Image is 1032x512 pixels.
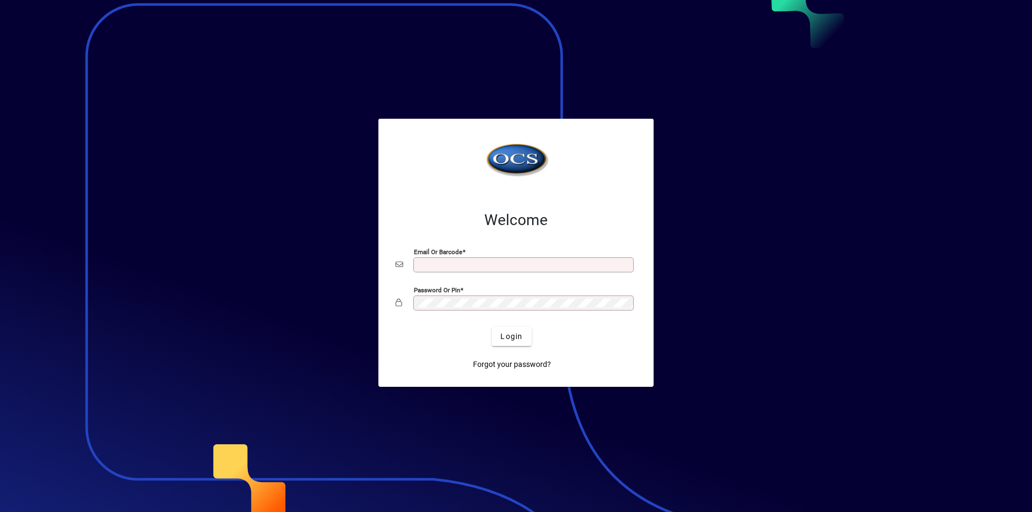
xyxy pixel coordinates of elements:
[396,211,636,229] h2: Welcome
[414,248,462,256] mat-label: Email or Barcode
[469,355,555,374] a: Forgot your password?
[492,327,531,346] button: Login
[414,286,460,294] mat-label: Password or Pin
[473,359,551,370] span: Forgot your password?
[500,331,522,342] span: Login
